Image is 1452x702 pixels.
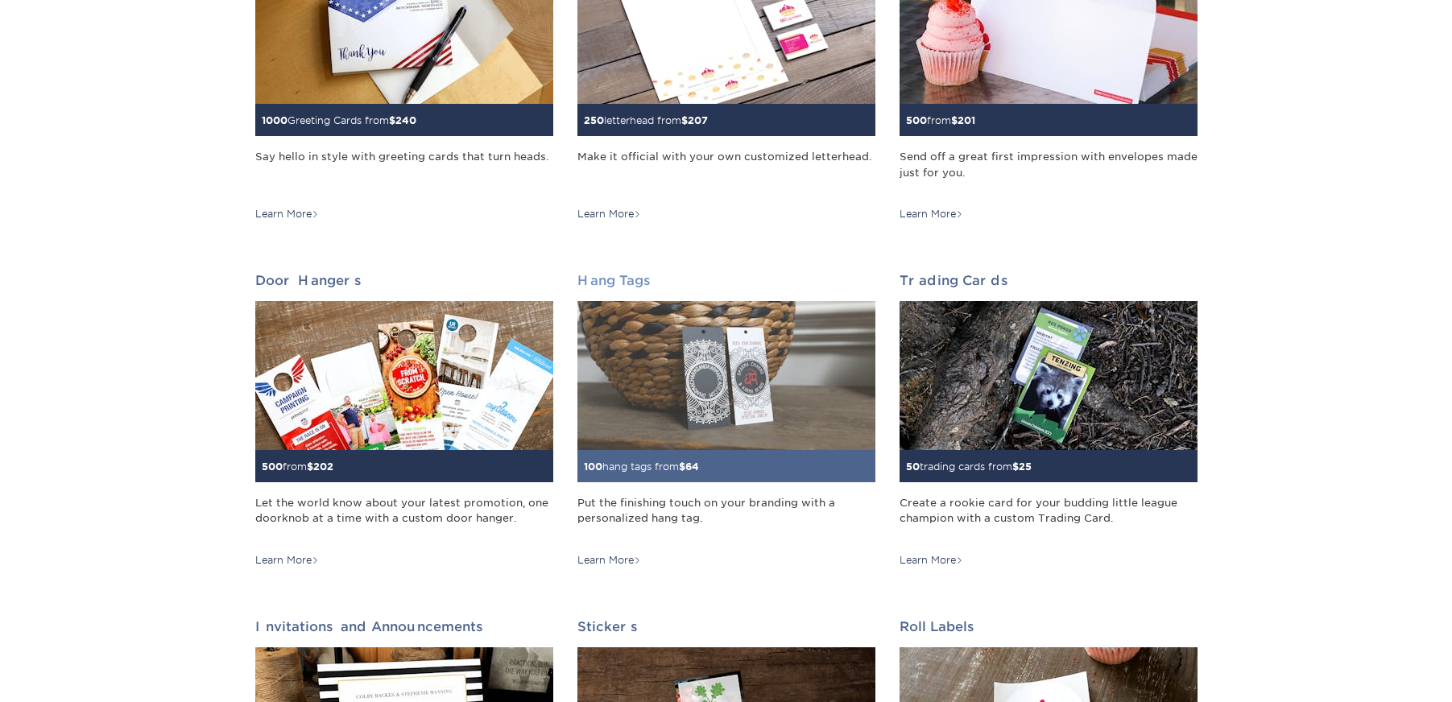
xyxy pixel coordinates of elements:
h2: Hang Tags [577,273,875,288]
div: Let the world know about your latest promotion, one doorknob at a time with a custom door hanger. [255,495,553,542]
span: $ [389,114,395,126]
span: 500 [262,460,283,473]
img: Trading Cards [900,301,1198,450]
small: Greeting Cards from [262,114,416,126]
a: Door Hangers 500from$202 Let the world know about your latest promotion, one doorknob at a time w... [255,273,553,568]
span: 207 [688,114,708,126]
span: $ [681,114,688,126]
span: 201 [958,114,975,126]
img: Door Hangers [255,301,553,450]
div: Learn More [577,553,641,568]
span: $ [1012,460,1019,473]
span: 500 [906,114,927,126]
a: Hang Tags 100hang tags from$64 Put the finishing touch on your branding with a personalized hang ... [577,273,875,568]
div: Learn More [577,207,641,221]
a: Trading Cards 50trading cards from$25 Create a rookie card for your budding little league champio... [900,273,1198,568]
span: 250 [584,114,604,126]
span: 100 [584,460,602,473]
div: Learn More [255,553,319,568]
h2: Trading Cards [900,273,1198,288]
span: 64 [685,460,699,473]
span: $ [307,460,313,473]
h2: Roll Labels [900,619,1198,634]
span: 202 [313,460,333,473]
small: from [906,114,975,126]
div: Say hello in style with greeting cards that turn heads. [255,149,553,196]
span: 1000 [262,114,288,126]
span: 50 [906,460,920,473]
span: $ [679,460,685,473]
div: Learn More [255,207,319,221]
div: Learn More [900,553,963,568]
h2: Door Hangers [255,273,553,288]
div: Learn More [900,207,963,221]
div: Send off a great first impression with envelopes made just for you. [900,149,1198,196]
small: hang tags from [584,460,699,473]
div: Put the finishing touch on your branding with a personalized hang tag. [577,495,875,542]
span: $ [951,114,958,126]
div: Make it official with your own customized letterhead. [577,149,875,196]
img: Hang Tags [577,301,875,450]
span: 240 [395,114,416,126]
span: 25 [1019,460,1032,473]
small: from [262,460,333,473]
small: letterhead from [584,114,708,126]
div: Create a rookie card for your budding little league champion with a custom Trading Card. [900,495,1198,542]
h2: Invitations and Announcements [255,619,553,634]
h2: Stickers [577,619,875,634]
small: trading cards from [906,460,1032,473]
